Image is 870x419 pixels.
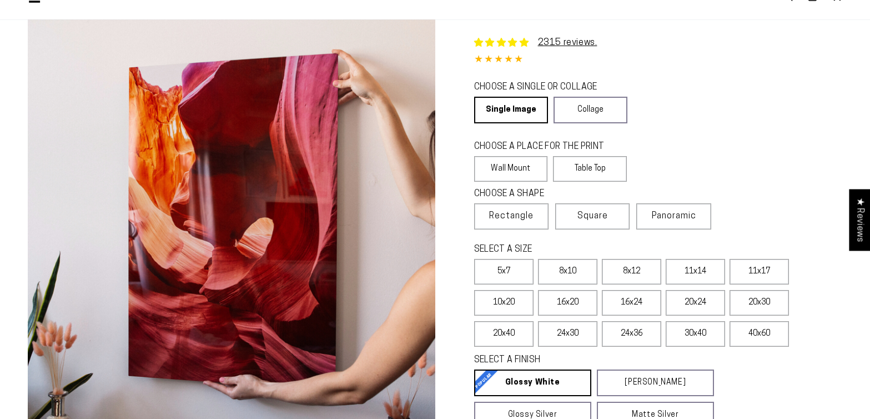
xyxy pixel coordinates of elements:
[474,290,534,316] label: 10x20
[474,97,548,123] a: Single Image
[538,38,597,47] a: 2315 reviews.
[474,52,843,68] div: 4.85 out of 5.0 stars
[474,188,618,201] legend: CHOOSE A SHAPE
[538,290,597,316] label: 16x20
[538,259,597,285] label: 8x10
[666,290,725,316] label: 20x24
[474,354,687,367] legend: SELECT A FINISH
[474,259,534,285] label: 5x7
[474,156,548,182] label: Wall Mount
[666,259,725,285] label: 11x14
[597,370,714,396] a: [PERSON_NAME]
[474,321,534,347] label: 20x40
[474,141,617,153] legend: CHOOSE A PLACE FOR THE PRINT
[849,189,870,251] div: Click to open Judge.me floating reviews tab
[474,81,617,94] legend: CHOOSE A SINGLE OR COLLAGE
[666,321,725,347] label: 30x40
[730,259,789,285] label: 11x17
[577,209,608,223] span: Square
[474,370,591,396] a: Glossy White
[538,321,597,347] label: 24x30
[602,290,661,316] label: 16x24
[602,321,661,347] label: 24x36
[553,156,627,182] label: Table Top
[489,209,534,223] span: Rectangle
[602,259,661,285] label: 8x12
[730,321,789,347] label: 40x60
[730,290,789,316] label: 20x30
[474,243,691,256] legend: SELECT A SIZE
[554,97,627,123] a: Collage
[652,212,696,221] span: Panoramic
